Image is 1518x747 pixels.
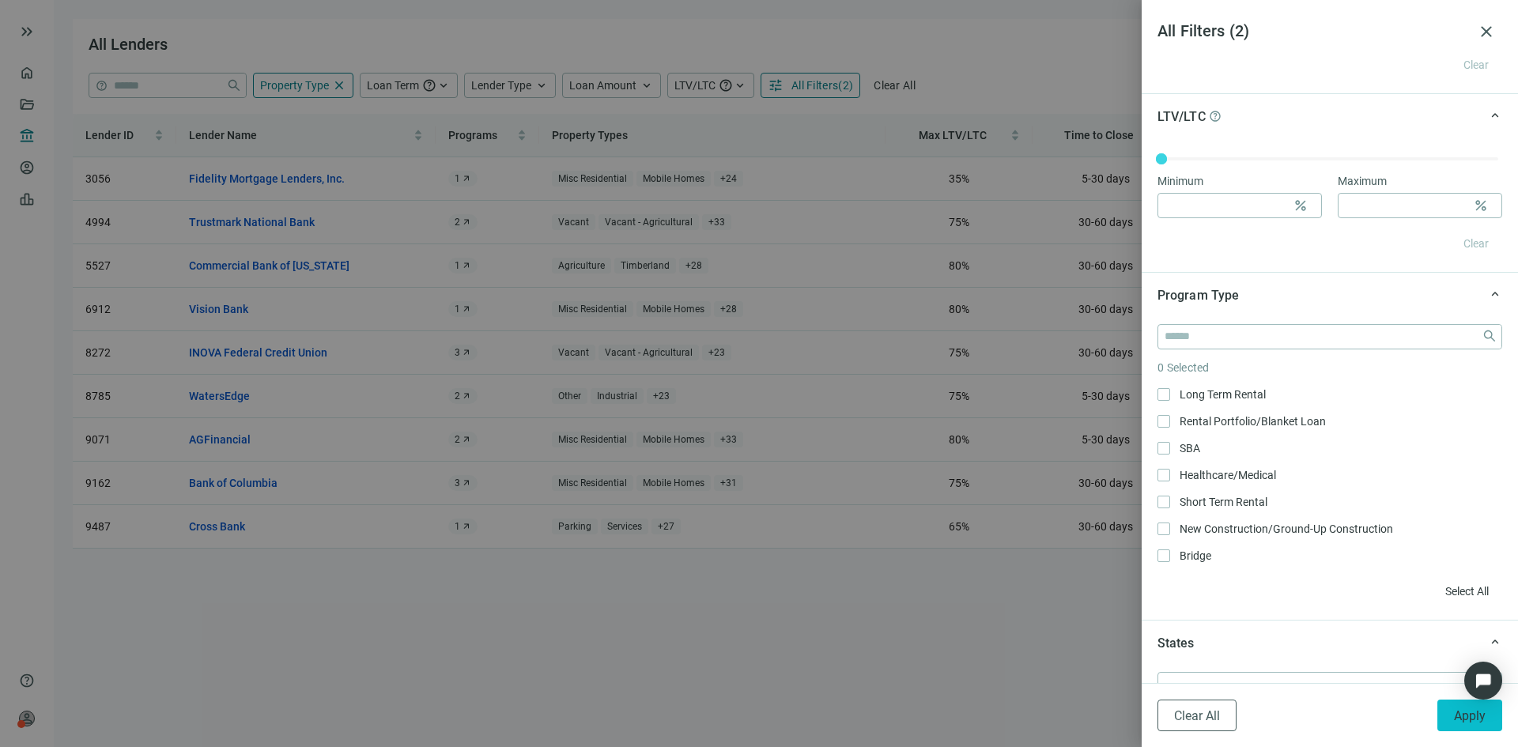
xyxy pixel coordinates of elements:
span: Healthcare/Medical [1170,466,1282,484]
span: help [1209,110,1222,123]
label: Maximum [1338,172,1397,190]
span: Program Type [1157,288,1239,303]
span: SBA [1170,440,1206,457]
label: Minimum [1157,172,1214,190]
button: Select All [1432,579,1502,604]
button: close [1471,16,1502,47]
div: Open Intercom Messenger [1464,662,1502,700]
span: Clear All [1174,708,1220,723]
span: LTV/LTC [1157,109,1206,124]
button: Clear All [1157,700,1237,731]
button: Apply [1437,700,1502,731]
article: 0 Selected [1157,359,1502,376]
span: Bridge [1170,547,1218,564]
span: Long Term Rental [1170,386,1272,403]
span: percent [1473,198,1489,213]
button: Clear [1450,52,1502,77]
article: All Filters ( 2 ) [1157,19,1471,43]
div: keyboard_arrow_upStates [1142,620,1518,666]
span: Apply [1454,708,1486,723]
span: Select All [1445,585,1489,598]
span: close [1477,22,1496,41]
span: New Construction/Ground-Up Construction [1170,520,1399,538]
span: percent [1293,198,1308,213]
span: States [1157,636,1195,651]
div: keyboard_arrow_upProgram Type [1142,272,1518,318]
span: Rental Portfolio/Blanket Loan [1170,413,1332,430]
button: Clear [1450,231,1502,256]
span: Short Term Rental [1170,493,1274,511]
div: keyboard_arrow_upLTV/LTChelp [1142,93,1518,139]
